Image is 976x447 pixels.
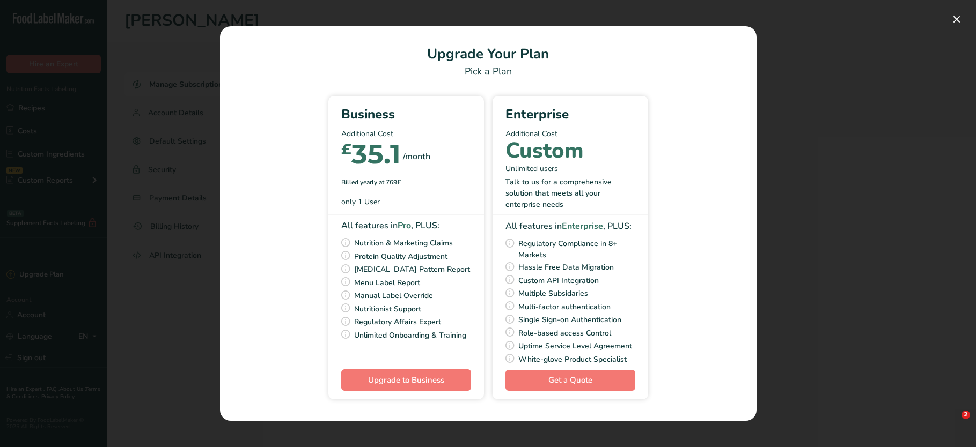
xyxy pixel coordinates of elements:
[518,339,632,353] span: Uptime Service Level Agreement
[548,374,592,386] span: Get a Quote
[403,150,430,163] div: /month
[505,163,558,174] span: Unlimited users
[341,140,351,158] span: £
[341,177,471,187] div: Billed yearly at 769£
[398,220,411,232] b: Pro
[341,369,471,391] button: Upgrade to Business
[518,353,627,366] span: White-glove Product Specialist
[233,64,744,79] div: Pick a Plan
[505,370,635,391] a: Get a Quote
[505,220,635,233] div: All features in , PLUS:
[518,326,611,340] span: Role-based access Control
[940,411,965,436] iframe: Intercom live chat
[518,313,621,326] span: Single Sign-on Authentication
[233,43,744,64] h1: Upgrade Your Plan
[354,276,420,289] span: Menu Label Report
[341,196,380,207] span: only 1 User
[518,300,611,314] span: Multi-factor authentication
[562,220,603,232] b: Enterprise
[354,302,421,316] span: Nutritionist Support
[354,263,470,276] span: [MEDICAL_DATA] Pattern Report
[354,289,433,302] span: Manual Label Override
[368,375,444,385] span: Upgrade to Business
[341,105,471,124] div: Business
[505,176,635,210] div: Talk to us for a comprehensive solution that meets all your enterprise needs
[518,237,635,260] span: Regulatory Compliance in 8+ Markets
[518,260,614,274] span: Hassle Free Data Migration
[505,144,584,158] div: Custom
[505,128,635,139] p: Additional Cost
[341,219,471,232] div: All features in , PLUS:
[341,144,401,169] div: 35.1
[354,329,466,342] span: Unlimited Onboarding & Training
[354,315,441,329] span: Regulatory Affairs Expert
[354,250,447,263] span: Protein Quality Adjustment
[341,128,471,139] p: Additional Cost
[518,287,588,300] span: Multiple Subsidaries
[505,105,635,124] div: Enterprise
[962,411,970,419] span: 2
[354,236,453,250] span: Nutrition & Marketing Claims
[518,274,599,287] span: Custom API Integration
